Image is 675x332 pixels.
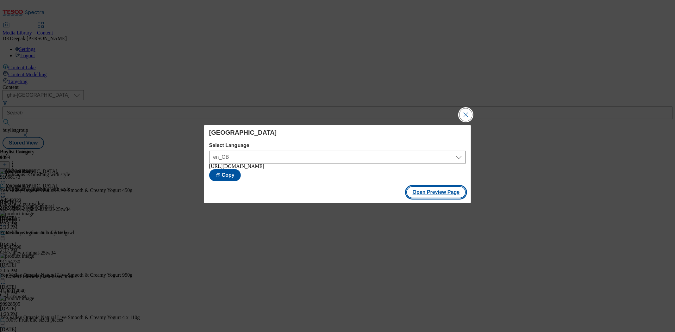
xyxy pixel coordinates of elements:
[209,129,466,136] h4: [GEOGRAPHIC_DATA]
[209,163,466,169] div: [URL][DOMAIN_NAME]
[209,169,241,181] button: Copy
[204,125,471,203] div: Modal
[459,108,472,121] button: Close Modal
[209,143,466,148] label: Select Language
[406,186,466,198] button: Open Preview Page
